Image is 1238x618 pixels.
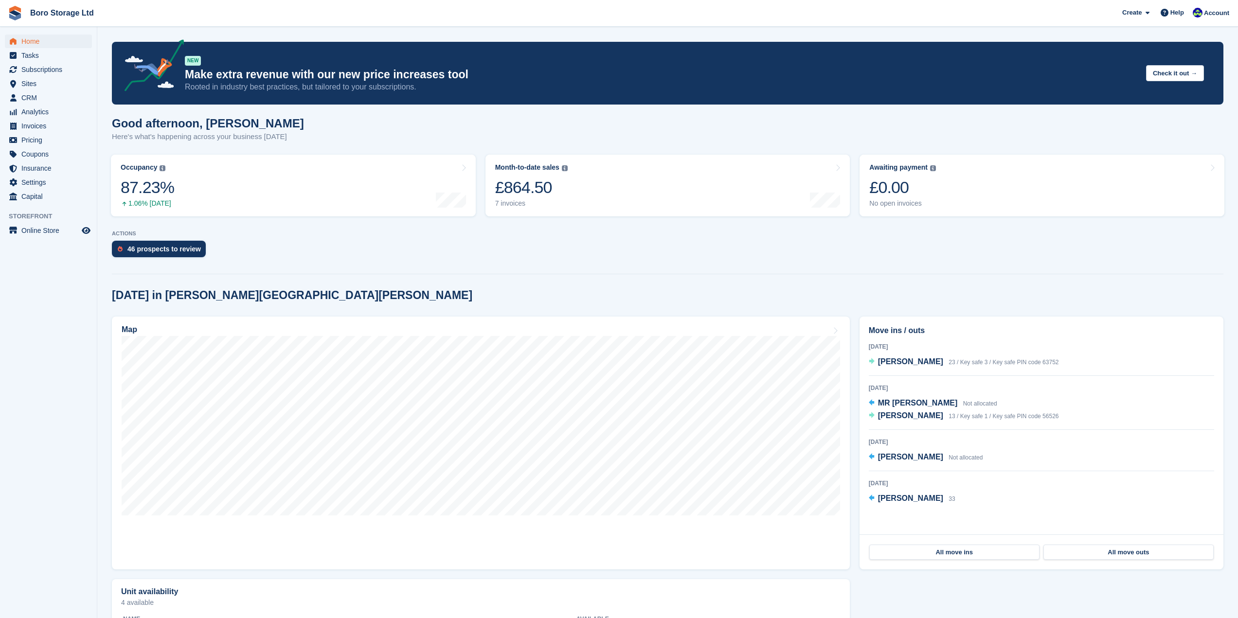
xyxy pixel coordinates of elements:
[121,177,174,197] div: 87.23%
[878,411,943,420] span: [PERSON_NAME]
[5,35,92,48] a: menu
[21,176,80,189] span: Settings
[5,133,92,147] a: menu
[5,176,92,189] a: menu
[878,494,943,502] span: [PERSON_NAME]
[21,190,80,203] span: Capital
[878,453,943,461] span: [PERSON_NAME]
[21,77,80,90] span: Sites
[21,63,80,76] span: Subscriptions
[1204,8,1229,18] span: Account
[869,493,955,505] a: [PERSON_NAME] 33
[485,155,850,216] a: Month-to-date sales £864.50 7 invoices
[118,246,123,252] img: prospect-51fa495bee0391a8d652442698ab0144808aea92771e9ea1ae160a38d050c398.svg
[21,133,80,147] span: Pricing
[869,479,1214,488] div: [DATE]
[8,6,22,20] img: stora-icon-8386f47178a22dfd0bd8f6a31ec36ba5ce8667c1dd55bd0f319d3a0aa187defe.svg
[949,359,1059,366] span: 23 / Key safe 3 / Key safe PIN code 63752
[26,5,98,21] a: Boro Storage Ltd
[160,165,165,171] img: icon-info-grey-7440780725fd019a000dd9b08b2336e03edf1995a4989e88bcd33f0948082b44.svg
[5,91,92,105] a: menu
[869,177,936,197] div: £0.00
[869,356,1059,369] a: [PERSON_NAME] 23 / Key safe 3 / Key safe PIN code 63752
[21,119,80,133] span: Invoices
[949,413,1059,420] span: 13 / Key safe 1 / Key safe PIN code 56526
[963,400,997,407] span: Not allocated
[869,163,928,172] div: Awaiting payment
[121,587,178,596] h2: Unit availability
[111,155,476,216] a: Occupancy 87.23% 1.06% [DATE]
[5,161,92,175] a: menu
[1122,8,1142,18] span: Create
[878,399,958,407] span: MR [PERSON_NAME]
[495,177,568,197] div: £864.50
[185,68,1138,82] p: Make extra revenue with our new price increases tool
[112,241,211,262] a: 46 prospects to review
[5,224,92,237] a: menu
[869,384,1214,392] div: [DATE]
[112,131,304,142] p: Here's what's happening across your business [DATE]
[869,342,1214,351] div: [DATE]
[5,63,92,76] a: menu
[495,199,568,208] div: 7 invoices
[869,410,1059,423] a: [PERSON_NAME] 13 / Key safe 1 / Key safe PIN code 56526
[869,199,936,208] div: No open invoices
[185,82,1138,92] p: Rooted in industry best practices, but tailored to your subscriptions.
[869,397,997,410] a: MR [PERSON_NAME] Not allocated
[869,545,1040,560] a: All move ins
[5,190,92,203] a: menu
[5,77,92,90] a: menu
[930,165,936,171] img: icon-info-grey-7440780725fd019a000dd9b08b2336e03edf1995a4989e88bcd33f0948082b44.svg
[112,317,850,569] a: Map
[121,599,841,606] p: 4 available
[1193,8,1202,18] img: Tobie Hillier
[121,199,174,208] div: 1.06% [DATE]
[869,451,983,464] a: [PERSON_NAME] Not allocated
[5,49,92,62] a: menu
[21,161,80,175] span: Insurance
[112,289,472,302] h2: [DATE] in [PERSON_NAME][GEOGRAPHIC_DATA][PERSON_NAME]
[112,117,304,130] h1: Good afternoon, [PERSON_NAME]
[869,438,1214,446] div: [DATE]
[80,225,92,236] a: Preview store
[869,325,1214,336] h2: Move ins / outs
[878,357,943,366] span: [PERSON_NAME]
[5,105,92,119] a: menu
[127,245,201,253] div: 46 prospects to review
[949,454,983,461] span: Not allocated
[5,147,92,161] a: menu
[949,495,955,502] span: 33
[21,91,80,105] span: CRM
[21,105,80,119] span: Analytics
[122,325,137,334] h2: Map
[1146,65,1204,81] button: Check it out →
[1170,8,1184,18] span: Help
[21,35,80,48] span: Home
[860,155,1224,216] a: Awaiting payment £0.00 No open invoices
[21,224,80,237] span: Online Store
[21,147,80,161] span: Coupons
[9,212,97,221] span: Storefront
[5,119,92,133] a: menu
[562,165,568,171] img: icon-info-grey-7440780725fd019a000dd9b08b2336e03edf1995a4989e88bcd33f0948082b44.svg
[495,163,559,172] div: Month-to-date sales
[21,49,80,62] span: Tasks
[185,56,201,66] div: NEW
[1043,545,1214,560] a: All move outs
[116,39,184,95] img: price-adjustments-announcement-icon-8257ccfd72463d97f412b2fc003d46551f7dbcb40ab6d574587a9cd5c0d94...
[112,230,1223,237] p: ACTIONS
[121,163,157,172] div: Occupancy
